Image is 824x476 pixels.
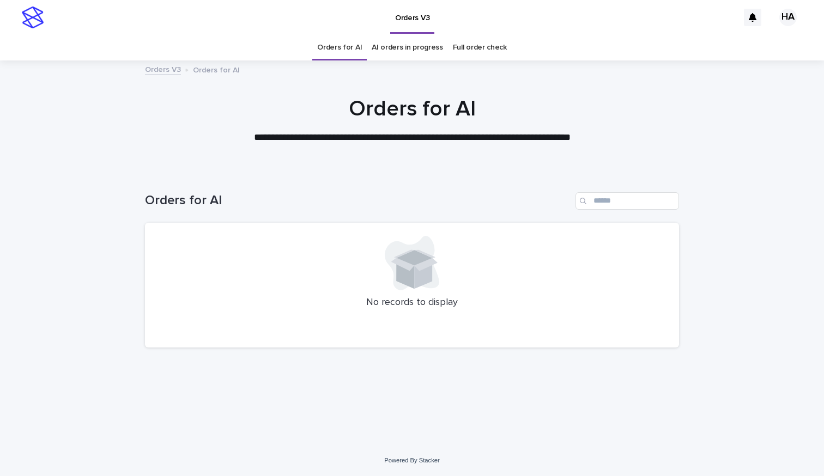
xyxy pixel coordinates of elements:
[453,35,507,60] a: Full order check
[575,192,679,210] input: Search
[317,35,362,60] a: Orders for AI
[384,457,439,463] a: Powered By Stacker
[145,96,679,122] h1: Orders for AI
[779,9,797,26] div: HA
[145,193,571,209] h1: Orders for AI
[145,63,181,75] a: Orders V3
[193,63,240,75] p: Orders for AI
[372,35,443,60] a: AI orders in progress
[22,7,44,28] img: stacker-logo-s-only.png
[158,297,666,309] p: No records to display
